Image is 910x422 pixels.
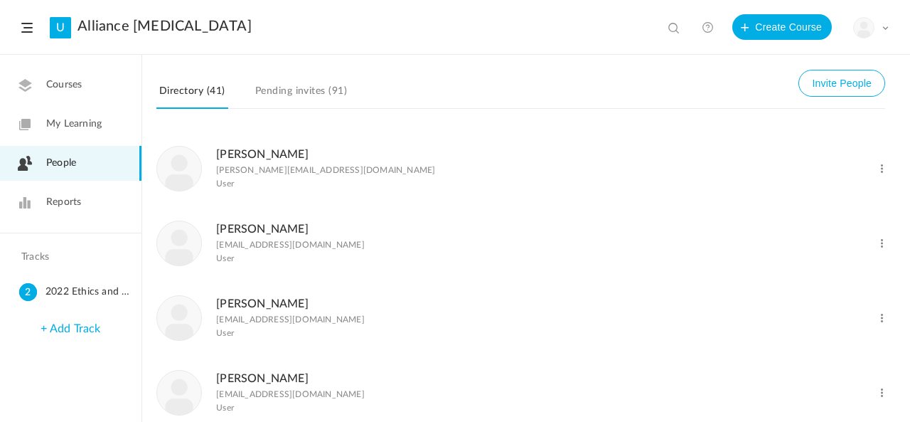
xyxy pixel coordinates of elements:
span: Reports [46,195,81,210]
p: [EMAIL_ADDRESS][DOMAIN_NAME] [216,315,365,325]
button: Invite People [798,70,885,97]
span: My Learning [46,117,102,132]
span: Courses [46,78,82,93]
button: Create Course [732,14,832,40]
img: user-image.png [157,371,201,415]
span: 2022 Ethics and Mandatory Reporting [45,283,136,301]
span: User [216,403,234,413]
a: + Add Track [41,323,100,334]
img: user-image.png [157,221,201,265]
a: [PERSON_NAME] [216,223,309,235]
img: user-image.png [157,296,201,340]
a: [PERSON_NAME] [216,373,309,384]
a: [PERSON_NAME] [216,298,309,310]
a: Pending invites (91) [252,82,350,109]
img: user-image.png [157,147,201,191]
span: User [216,328,234,338]
a: Alliance [MEDICAL_DATA] [77,18,252,35]
span: People [46,156,76,171]
span: User [216,179,234,189]
a: U [50,17,71,38]
h4: Tracks [21,251,117,263]
span: User [216,253,234,263]
img: user-image.png [854,18,874,38]
a: [PERSON_NAME] [216,149,309,160]
p: [EMAIL_ADDRESS][DOMAIN_NAME] [216,389,365,399]
a: Directory (41) [156,82,228,109]
p: [PERSON_NAME][EMAIL_ADDRESS][DOMAIN_NAME] [216,165,435,175]
p: [EMAIL_ADDRESS][DOMAIN_NAME] [216,240,365,250]
cite: 2 [19,283,37,302]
